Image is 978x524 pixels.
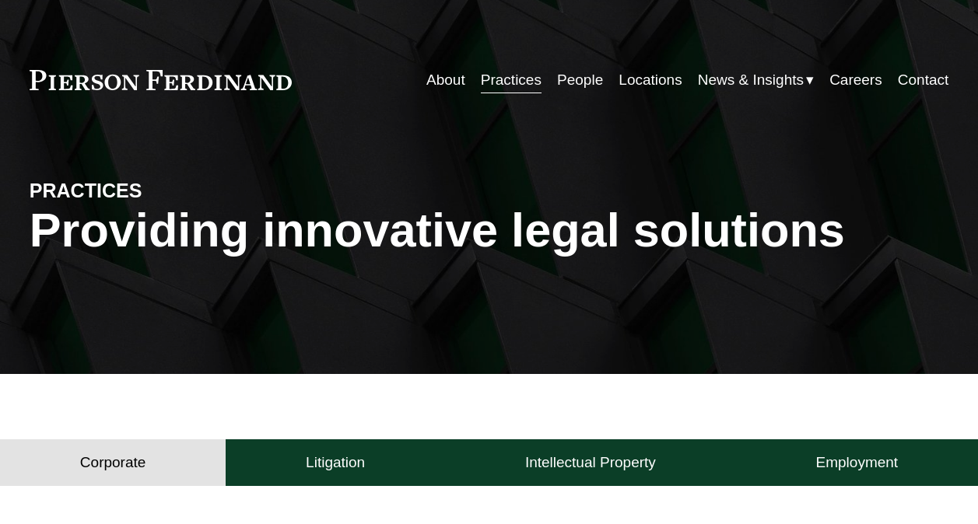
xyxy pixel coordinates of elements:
h4: PRACTICES [30,179,259,204]
h4: Litigation [306,453,365,472]
a: folder dropdown [698,65,814,95]
a: Practices [481,65,542,95]
h4: Corporate [80,453,146,472]
h1: Providing innovative legal solutions [30,203,949,257]
a: Careers [829,65,882,95]
a: People [557,65,603,95]
h4: Employment [816,453,899,472]
h4: Intellectual Property [525,453,656,472]
a: Contact [898,65,948,95]
a: Locations [619,65,682,95]
span: News & Insights [698,67,804,93]
a: About [426,65,465,95]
